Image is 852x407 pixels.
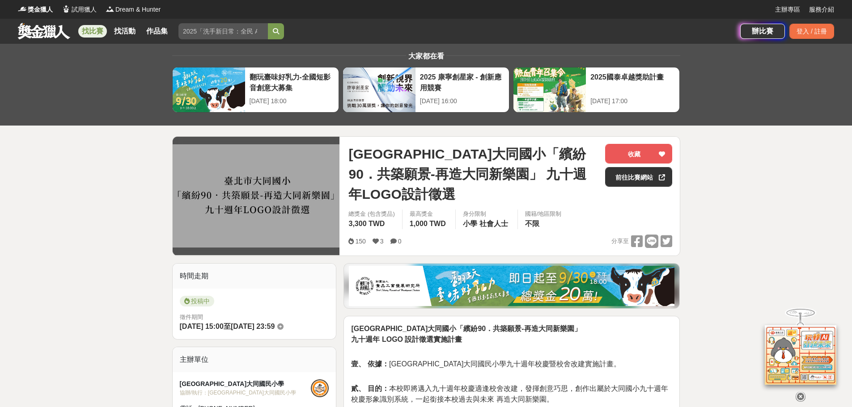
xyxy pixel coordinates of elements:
[180,379,311,389] div: [GEOGRAPHIC_DATA]大同國民小學
[180,296,214,306] span: 投稿中
[605,167,672,187] a: 前往比賽網站
[72,5,97,14] span: 試用獵人
[590,72,675,92] div: 2025國泰卓越獎助計畫
[348,144,598,204] span: [GEOGRAPHIC_DATA]大同國小「繽紛90．共築願景-再造大同新樂園」 九十週年LOGO設計徵選
[106,4,114,13] img: Logo
[173,264,336,289] div: 時間走期
[250,72,334,92] div: 翻玩臺味好乳力-全國短影音創意大募集
[765,323,836,383] img: d2146d9a-e6f6-4337-9592-8cefde37ba6b.png
[18,5,53,14] a: Logo獎金獵人
[525,210,562,218] div: 國籍/地區限制
[78,25,107,38] a: 找比賽
[420,72,504,92] div: 2025 康寧創星家 - 創新應用競賽
[180,314,203,320] span: 徵件期間
[775,5,800,14] a: 主辦專區
[420,97,504,106] div: [DATE] 16:00
[62,5,97,14] a: Logo試用獵人
[809,5,834,14] a: 服務介紹
[349,266,674,306] img: 1c81a89c-c1b3-4fd6-9c6e-7d29d79abef5.jpg
[28,5,53,14] span: 獎金獵人
[351,385,668,403] span: 本校即將邁入九十週年校慶適逢校舍改建，發揮創意巧思，創作出屬於大同國小九十週年校慶形象識別系統，一起銜接本校過去與未來 再造大同新樂園。
[172,67,339,113] a: 翻玩臺味好乳力-全國短影音創意大募集[DATE] 18:00
[178,23,268,39] input: 2025「洗手新日常：全民 ALL IN」洗手歌全台徵選
[611,235,629,248] span: 分享至
[106,5,161,14] a: LogoDream & Hunter
[348,220,385,227] span: 3,300 TWD
[355,238,365,245] span: 150
[173,347,336,372] div: 主辦單位
[250,97,334,106] div: [DATE] 18:00
[590,97,675,106] div: [DATE] 17:00
[348,210,394,218] span: 總獎金 (包含獎品)
[351,325,581,332] strong: [GEOGRAPHIC_DATA]大同國小「繽紛90．共築願景-再造大同新樂園」
[180,389,311,397] div: 協辦/執行： [GEOGRAPHIC_DATA]大同國民小學
[410,210,448,218] span: 最高獎金
[143,25,171,38] a: 作品集
[789,24,834,39] div: 登入 / 註冊
[740,24,785,39] a: 辦比賽
[351,360,621,368] span: [GEOGRAPHIC_DATA]大同國民小學九十週年校慶暨校舍改建實施計畫。
[115,5,161,14] span: Dream & Hunter
[398,238,402,245] span: 0
[463,210,510,218] div: 身分限制
[513,67,680,113] a: 2025國泰卓越獎助計畫[DATE] 17:00
[380,238,384,245] span: 3
[231,323,275,330] span: [DATE] 23:59
[410,220,446,227] span: 1,000 TWD
[224,323,231,330] span: 至
[525,220,539,227] span: 不限
[406,52,446,60] span: 大家都在看
[479,220,508,227] span: 社會人士
[180,323,224,330] span: [DATE] 15:00
[463,220,477,227] span: 小學
[343,67,509,113] a: 2025 康寧創星家 - 創新應用競賽[DATE] 16:00
[351,385,389,392] strong: 貳、 目的：
[351,360,389,368] strong: 壹、 依據：
[605,144,672,164] button: 收藏
[18,4,27,13] img: Logo
[173,144,340,248] img: Cover Image
[62,4,71,13] img: Logo
[110,25,139,38] a: 找活動
[351,336,462,343] strong: 九十週年 LOGO 設計徵選實施計畫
